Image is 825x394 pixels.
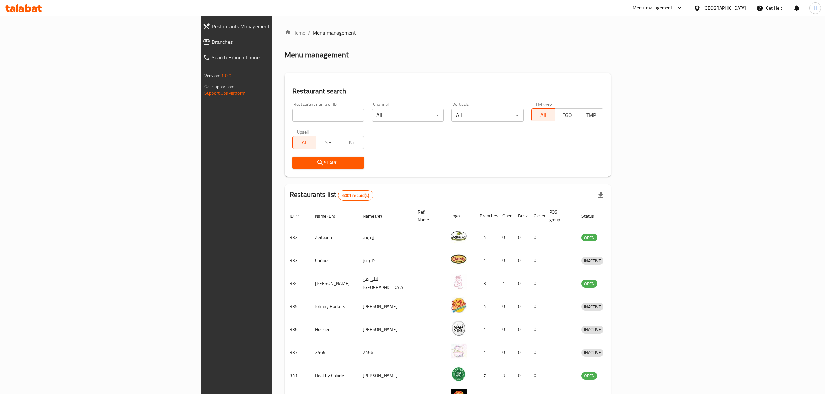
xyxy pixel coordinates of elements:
a: Support.OpsPlatform [204,89,246,97]
span: Ref. Name [418,208,438,224]
button: No [340,136,364,149]
img: Hussien [451,320,467,336]
td: 0 [497,341,513,364]
a: Search Branch Phone [197,50,339,65]
span: Get support on: [204,82,234,91]
td: 2466 [358,341,412,364]
img: Healthy Calorie [451,366,467,382]
span: POS group [549,208,568,224]
td: كارينوز [358,249,412,272]
a: Restaurants Management [197,18,339,34]
span: Status [581,212,603,220]
label: Upsell [297,129,309,134]
td: ليلى من [GEOGRAPHIC_DATA] [358,272,412,295]
span: All [534,110,553,120]
button: TGO [555,108,579,121]
td: 4 [475,226,497,249]
td: 0 [528,295,544,318]
div: INACTIVE [581,326,603,334]
h2: Restaurant search [292,86,603,96]
button: Yes [316,136,340,149]
div: All [372,109,444,122]
div: All [451,109,523,122]
img: Zeitouna [451,228,467,244]
th: Open [497,206,513,226]
td: 0 [528,272,544,295]
div: Total records count [338,190,373,201]
span: INACTIVE [581,349,603,356]
span: OPEN [581,372,597,379]
td: 0 [513,249,528,272]
td: 0 [513,318,528,341]
th: Busy [513,206,528,226]
td: [PERSON_NAME] [358,295,412,318]
td: 4 [475,295,497,318]
div: Export file [593,188,608,203]
span: Branches [212,38,334,46]
td: 0 [497,318,513,341]
span: H [814,5,817,12]
img: 2466 [451,343,467,359]
td: 0 [528,364,544,387]
span: Search [298,159,359,167]
td: 0 [528,318,544,341]
div: [GEOGRAPHIC_DATA] [703,5,746,12]
td: 3 [475,272,497,295]
span: Search Branch Phone [212,54,334,61]
td: 1 [475,249,497,272]
td: 0 [497,249,513,272]
span: INACTIVE [581,257,603,265]
td: 1 [497,272,513,295]
button: All [531,108,555,121]
span: All [295,138,314,147]
td: [PERSON_NAME] [358,364,412,387]
td: 0 [513,226,528,249]
th: Logo [445,206,475,226]
span: Version: [204,71,220,80]
th: Branches [475,206,497,226]
td: 0 [513,364,528,387]
td: 7 [475,364,497,387]
a: Branches [197,34,339,50]
td: 0 [528,341,544,364]
nav: breadcrumb [285,29,611,37]
td: 0 [513,272,528,295]
span: 1.0.0 [221,71,231,80]
span: ID [290,212,302,220]
td: 0 [513,341,528,364]
span: TMP [582,110,601,120]
td: 0 [528,249,544,272]
span: Name (Ar) [363,212,390,220]
span: Restaurants Management [212,22,334,30]
img: Leila Min Lebnan [451,274,467,290]
h2: Restaurants list [290,190,373,201]
span: INACTIVE [581,303,603,311]
td: 0 [497,226,513,249]
span: Yes [319,138,337,147]
span: No [343,138,362,147]
img: Johnny Rockets [451,297,467,313]
td: 3 [497,364,513,387]
button: All [292,136,316,149]
img: Carinos [451,251,467,267]
input: Search for restaurant name or ID.. [292,109,364,122]
button: Search [292,157,364,169]
label: Delivery [536,102,552,106]
span: OPEN [581,280,597,288]
span: INACTIVE [581,326,603,333]
span: Name (En) [315,212,344,220]
td: [PERSON_NAME] [358,318,412,341]
td: 0 [497,295,513,318]
td: 0 [528,226,544,249]
td: زيتونة [358,226,412,249]
th: Closed [528,206,544,226]
span: OPEN [581,234,597,241]
div: INACTIVE [581,349,603,357]
div: Menu-management [633,4,673,12]
td: 1 [475,318,497,341]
